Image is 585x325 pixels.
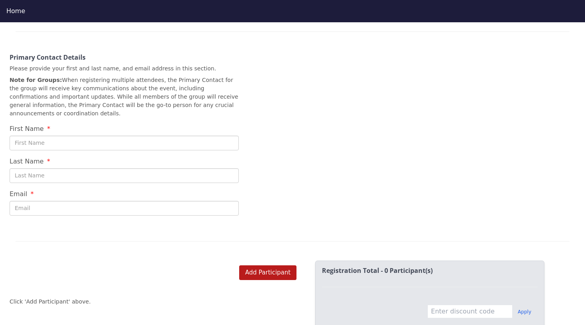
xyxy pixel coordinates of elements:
[10,64,239,73] p: Please provide your first and last name, and email address in this section.
[518,309,531,315] button: Apply
[10,298,91,306] p: Click 'Add Participant' above.
[10,158,44,165] span: Last Name
[10,77,62,83] strong: Note for Groups:
[10,76,239,118] p: When registering multiple attendees, the Primary Contact for the group will receive key communica...
[6,6,579,16] div: Home
[10,190,27,198] span: Email
[10,201,239,216] input: Email
[10,53,86,62] strong: Primary Contact Details
[10,168,239,183] input: Last Name
[239,265,296,280] button: Add Participant
[322,267,538,274] h2: Registration Total - 0 Participant(s)
[10,136,239,150] input: First Name
[10,125,44,132] span: First Name
[427,305,513,318] input: Enter discount code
